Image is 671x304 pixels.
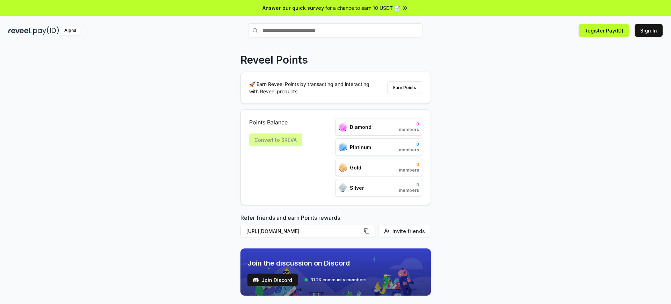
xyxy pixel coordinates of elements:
img: pay_id [33,26,59,35]
span: Gold [350,164,361,171]
span: Platinum [350,144,371,151]
img: reveel_dark [8,26,32,35]
a: testJoin Discord [247,274,298,286]
span: 31.2K community members [310,277,367,283]
img: test [253,277,259,283]
div: Alpha [60,26,80,35]
img: ranks_icon [339,123,347,131]
img: ranks_icon [339,143,347,152]
button: Invite friends [378,225,431,237]
span: Invite friends [392,227,425,235]
button: Join Discord [247,274,298,286]
span: 0 [399,162,419,167]
button: [URL][DOMAIN_NAME] [240,225,375,237]
div: Refer friends and earn Points rewards [240,213,431,240]
span: for a chance to earn 10 USDT 📝 [325,4,400,12]
span: members [399,147,419,153]
span: 0 [399,142,419,147]
span: Join Discord [261,276,292,284]
img: ranks_icon [339,163,347,172]
button: Register Pay(ID) [579,24,629,37]
span: Points Balance [249,118,302,126]
button: Earn Points [387,81,422,94]
span: 0 [399,182,419,188]
img: discord_banner [240,248,431,296]
span: Silver [350,184,364,191]
button: Sign In [635,24,663,37]
img: ranks_icon [339,183,347,192]
span: Answer our quick survey [262,4,324,12]
p: Reveel Points [240,53,308,66]
span: members [399,167,419,173]
p: 🚀 Earn Reveel Points by transacting and interacting with Reveel products. [249,80,375,95]
span: Join the discussion on Discord [247,258,367,268]
span: 0 [399,121,419,127]
span: members [399,127,419,132]
span: members [399,188,419,193]
span: Diamond [350,123,371,131]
